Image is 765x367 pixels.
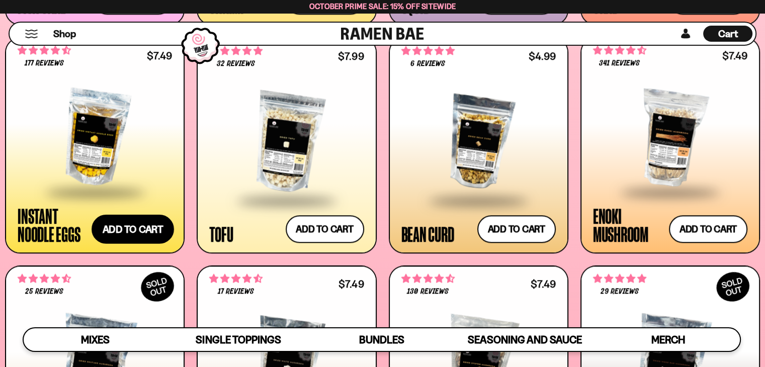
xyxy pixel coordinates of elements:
a: 5.00 stars 6 reviews $4.99 Bean Curd Add to cart [389,37,568,253]
div: $7.49 [531,279,556,289]
div: SOLD OUT [136,266,179,307]
span: 6 reviews [410,60,445,68]
div: SOLD OUT [711,266,754,307]
a: Seasoning and Sauce [453,328,597,351]
div: $7.49 [147,51,172,60]
a: Shop [53,26,76,42]
span: 32 reviews [217,60,255,68]
span: 29 reviews [601,288,639,296]
span: 4.86 stars [593,272,646,285]
span: Mixes [81,333,110,346]
div: $7.49 [338,279,364,289]
div: $7.49 [722,51,747,60]
a: Bundles [310,328,453,351]
span: 177 reviews [25,59,64,67]
button: Add to cart [92,215,174,244]
div: Tofu [209,225,233,243]
div: Instant Noodle Eggs [18,207,89,243]
a: 4.53 stars 341 reviews $7.49 Enoki Mushroom Add to cart [580,37,760,253]
span: Seasoning and Sauce [468,333,582,346]
button: Add to cart [477,215,556,243]
span: Bundles [359,333,404,346]
button: Add to cart [286,215,364,243]
a: 4.71 stars 177 reviews $7.49 Instant Noodle Eggs Add to cart [5,37,185,253]
button: Add to cart [669,215,747,243]
span: 4.68 stars [401,272,455,285]
span: 341 reviews [599,59,640,67]
span: 4.59 stars [209,272,263,285]
a: Mixes [24,328,167,351]
span: Merch [651,333,685,346]
div: Bean Curd [401,225,454,243]
span: 130 reviews [407,288,448,296]
div: $4.99 [529,51,556,61]
span: 17 reviews [218,288,254,296]
a: Merch [597,328,740,351]
span: 25 reviews [25,288,63,296]
div: Enoki Mushroom [593,207,664,243]
a: 4.78 stars 32 reviews $7.99 Tofu Add to cart [197,37,376,253]
div: Cart [703,23,752,45]
div: $7.99 [338,51,364,61]
span: Cart [718,28,738,40]
span: 4.52 stars [18,272,71,285]
span: Shop [53,27,76,41]
button: Mobile Menu Trigger [25,30,38,38]
a: Single Toppings [167,328,310,351]
span: Single Toppings [196,333,281,346]
span: October Prime Sale: 15% off Sitewide [309,2,456,11]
